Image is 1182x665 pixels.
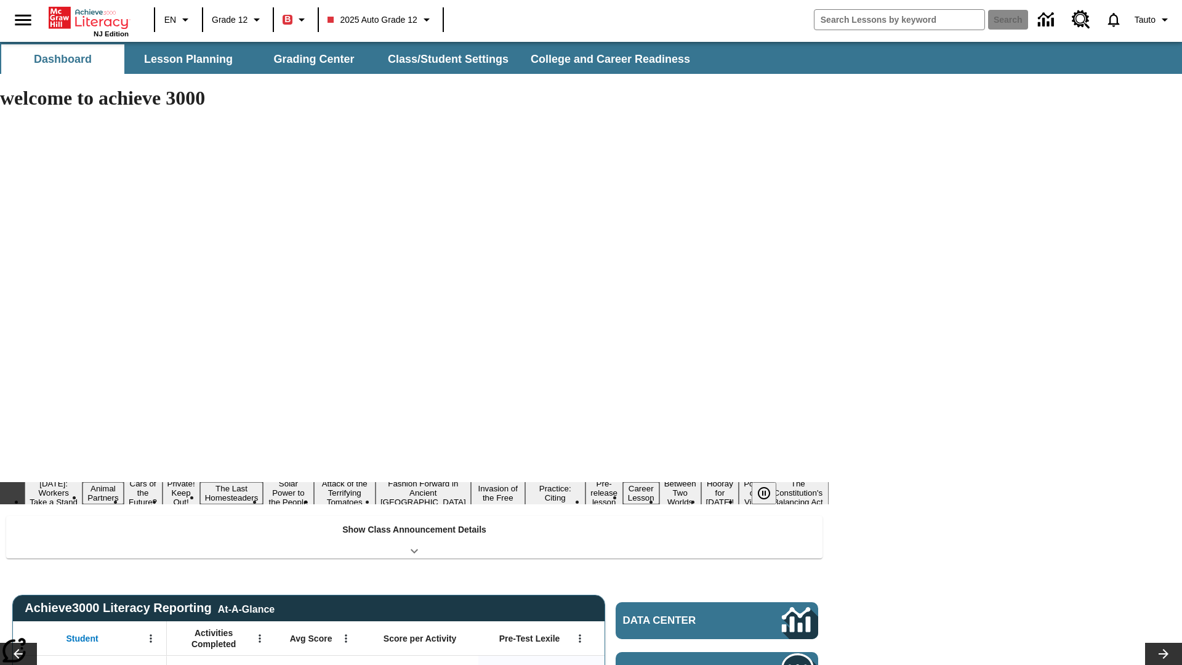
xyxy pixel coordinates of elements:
span: B [284,12,291,27]
button: Slide 1 Labor Day: Workers Take a Stand [25,477,82,509]
button: Boost Class color is red. Change class color [278,9,314,31]
button: Language: EN, Select a language [159,9,198,31]
span: EN [164,14,176,26]
button: Slide 2 Animal Partners [82,482,123,504]
button: College and Career Readiness [521,44,700,74]
div: At-A-Glance [218,602,275,615]
button: Slide 16 The Constitution's Balancing Act [768,477,829,509]
span: Tauto [1135,14,1156,26]
span: Avg Score [290,633,332,644]
a: Data Center [616,602,818,639]
button: Open Menu [337,629,355,648]
button: Slide 13 Between Two Worlds [659,477,701,509]
span: Achieve3000 Literacy Reporting [25,601,275,615]
a: Home [49,6,129,30]
a: Notifications [1098,4,1130,36]
span: NJ Edition [94,30,129,38]
button: Slide 12 Career Lesson [623,482,659,504]
span: Score per Activity [384,633,457,644]
span: Activities Completed [173,627,254,650]
a: Data Center [1031,3,1064,37]
button: Lesson Planning [127,44,250,74]
button: Slide 11 Pre-release lesson [585,477,623,509]
span: Student [66,633,98,644]
button: Slide 14 Hooray for Constitution Day! [701,477,739,509]
span: Data Center [623,615,739,627]
button: Slide 10 Mixed Practice: Citing Evidence [525,473,585,514]
div: Pause [752,482,789,504]
button: Slide 9 The Invasion of the Free CD [471,473,525,514]
button: Lesson carousel, Next [1145,643,1182,665]
span: 2025 Auto Grade 12 [328,14,417,26]
input: search field [814,10,984,30]
button: Slide 15 Point of View [739,477,767,509]
button: Slide 3 Cars of the Future? [124,477,163,509]
button: Open Menu [142,629,160,648]
a: Resource Center, Will open in new tab [1064,3,1098,36]
button: Profile/Settings [1130,9,1177,31]
button: Grade: Grade 12, Select a grade [207,9,269,31]
button: Open side menu [5,2,41,38]
button: Class: 2025 Auto Grade 12, Select your class [323,9,438,31]
p: Show Class Announcement Details [342,523,486,536]
div: Home [49,4,129,38]
button: Slide 7 Attack of the Terrifying Tomatoes [314,477,376,509]
div: Show Class Announcement Details [6,516,822,558]
button: Pause [752,482,776,504]
span: Grade 12 [212,14,247,26]
button: Slide 6 Solar Power to the People [263,477,313,509]
button: Class/Student Settings [378,44,518,74]
button: Slide 4 Private! Keep Out! [163,477,200,509]
button: Slide 5 The Last Homesteaders [200,482,263,504]
button: Slide 8 Fashion Forward in Ancient Rome [376,477,471,509]
span: Pre-Test Lexile [499,633,560,644]
button: Grading Center [252,44,376,74]
button: Open Menu [251,629,269,648]
button: Open Menu [571,629,589,648]
button: Dashboard [1,44,124,74]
